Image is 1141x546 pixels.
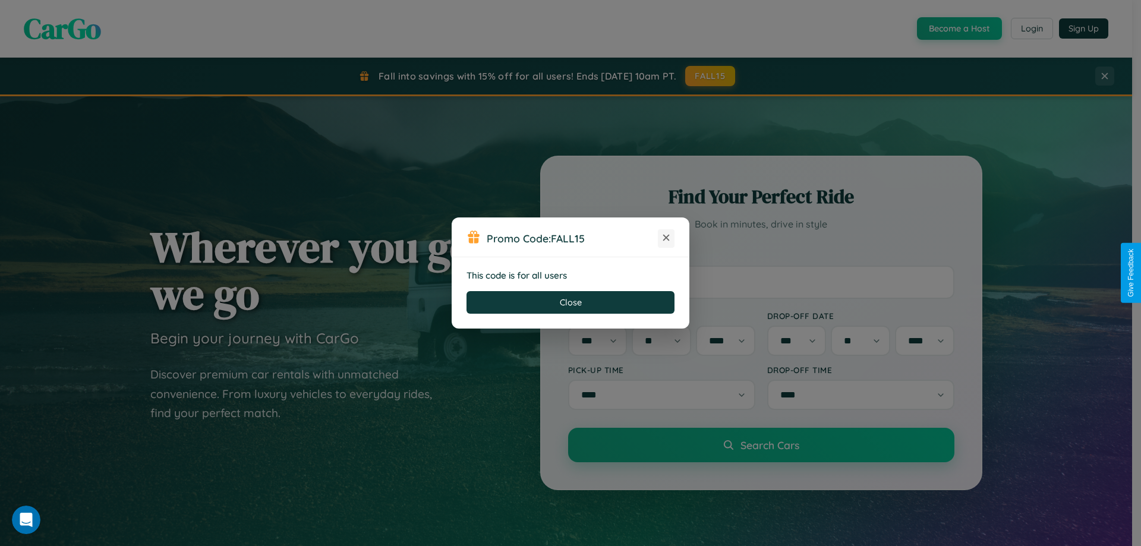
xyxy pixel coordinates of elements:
b: FALL15 [551,232,585,245]
button: Close [467,291,674,314]
h3: Promo Code: [487,232,658,245]
iframe: Intercom live chat [12,506,40,534]
strong: This code is for all users [467,270,567,281]
div: Give Feedback [1127,249,1135,297]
